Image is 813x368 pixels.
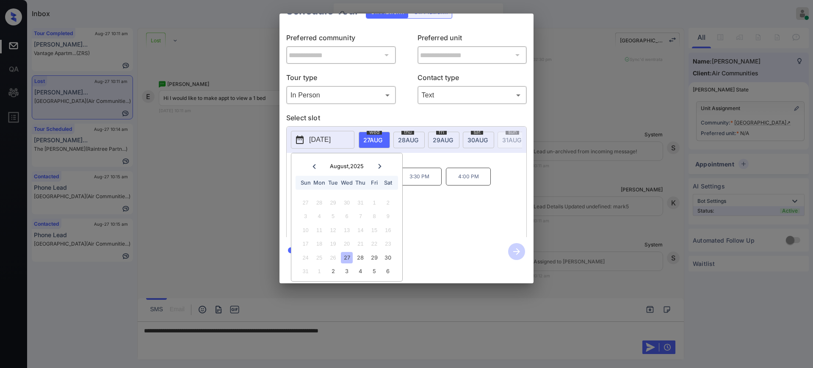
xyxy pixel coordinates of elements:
[355,197,366,208] div: Not available Thursday, July 31st, 2025
[428,132,459,148] div: date-select
[327,224,339,236] div: Not available Tuesday, August 12th, 2025
[294,196,399,278] div: month 2025-08
[382,197,394,208] div: Not available Saturday, August 2nd, 2025
[300,224,311,236] div: Not available Sunday, August 10th, 2025
[420,88,525,102] div: Text
[341,224,352,236] div: Not available Wednesday, August 13th, 2025
[398,136,418,144] span: 28 AUG
[368,177,380,188] div: Fri
[382,210,394,222] div: Not available Saturday, August 9th, 2025
[300,177,311,188] div: Sun
[355,177,366,188] div: Thu
[286,72,396,86] p: Tour type
[313,210,325,222] div: Not available Monday, August 4th, 2025
[327,197,339,208] div: Not available Tuesday, July 29th, 2025
[341,197,352,208] div: Not available Wednesday, July 30th, 2025
[401,130,414,135] span: thu
[355,210,366,222] div: Not available Thursday, August 7th, 2025
[397,168,442,185] p: 3:30 PM
[300,197,311,208] div: Not available Sunday, July 27th, 2025
[309,135,331,145] p: [DATE]
[418,72,527,86] p: Contact type
[363,136,382,144] span: 27 AUG
[341,177,352,188] div: Wed
[313,224,325,236] div: Not available Monday, August 11th, 2025
[341,210,352,222] div: Not available Wednesday, August 6th, 2025
[368,224,380,236] div: Not available Friday, August 15th, 2025
[313,197,325,208] div: Not available Monday, July 28th, 2025
[382,224,394,236] div: Not available Saturday, August 16th, 2025
[368,210,380,222] div: Not available Friday, August 8th, 2025
[382,177,394,188] div: Sat
[327,210,339,222] div: Not available Tuesday, August 5th, 2025
[393,132,425,148] div: date-select
[330,163,364,169] div: August , 2025
[299,153,526,168] p: *Available time slots
[368,197,380,208] div: Not available Friday, August 1st, 2025
[288,88,394,102] div: In Person
[471,130,483,135] span: sat
[463,132,494,148] div: date-select
[313,177,325,188] div: Mon
[286,33,396,46] p: Preferred community
[327,177,339,188] div: Tue
[286,113,527,126] p: Select slot
[436,130,447,135] span: fri
[367,130,382,135] span: wed
[418,33,527,46] p: Preferred unit
[433,136,453,144] span: 29 AUG
[467,136,488,144] span: 30 AUG
[355,224,366,236] div: Not available Thursday, August 14th, 2025
[300,210,311,222] div: Not available Sunday, August 3rd, 2025
[359,132,390,148] div: date-select
[291,131,354,149] button: [DATE]
[446,168,491,185] p: 4:00 PM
